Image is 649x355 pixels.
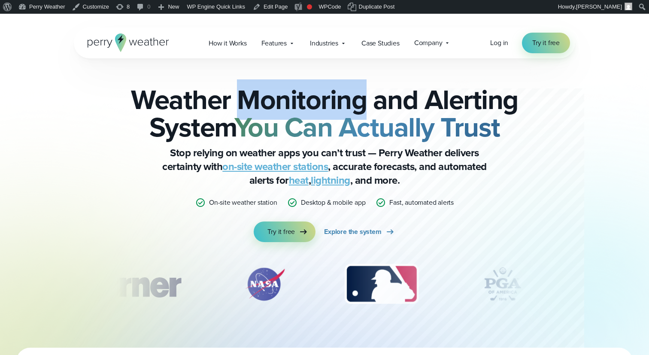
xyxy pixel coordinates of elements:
div: 2 of 12 [235,263,295,306]
strong: You Can Actually Trust [234,107,500,147]
a: Log in [490,38,508,48]
a: Explore the system [324,221,395,242]
div: 3 of 12 [336,263,427,306]
a: Case Studies [354,34,407,52]
h2: Weather Monitoring and Alerting System [117,86,532,141]
span: Explore the system [324,227,381,237]
img: Turner-Construction_1.svg [72,263,194,306]
div: Focus keyphrase not set [307,4,312,9]
p: Desktop & mobile app [301,197,365,208]
img: MLB.svg [336,263,427,306]
a: on-site weather stations [222,159,328,174]
a: Try it free [522,33,570,53]
a: Try it free [254,221,315,242]
span: How it Works [209,38,247,49]
img: NASA.svg [235,263,295,306]
span: Company [414,38,443,48]
div: slideshow [117,263,532,310]
span: Features [261,38,287,49]
p: On-site weather station [209,197,277,208]
a: How it Works [201,34,254,52]
div: 4 of 12 [468,263,537,306]
span: Try it free [532,38,560,48]
a: heat [289,173,309,188]
span: Industries [310,38,338,49]
span: [PERSON_NAME] [576,3,622,10]
div: 1 of 12 [72,263,194,306]
img: PGA.svg [468,263,537,306]
span: Try it free [267,227,295,237]
a: lightning [311,173,350,188]
p: Fast, automated alerts [389,197,454,208]
p: Stop relying on weather apps you can’t trust — Perry Weather delivers certainty with , accurate f... [153,146,496,187]
span: Case Studies [361,38,400,49]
